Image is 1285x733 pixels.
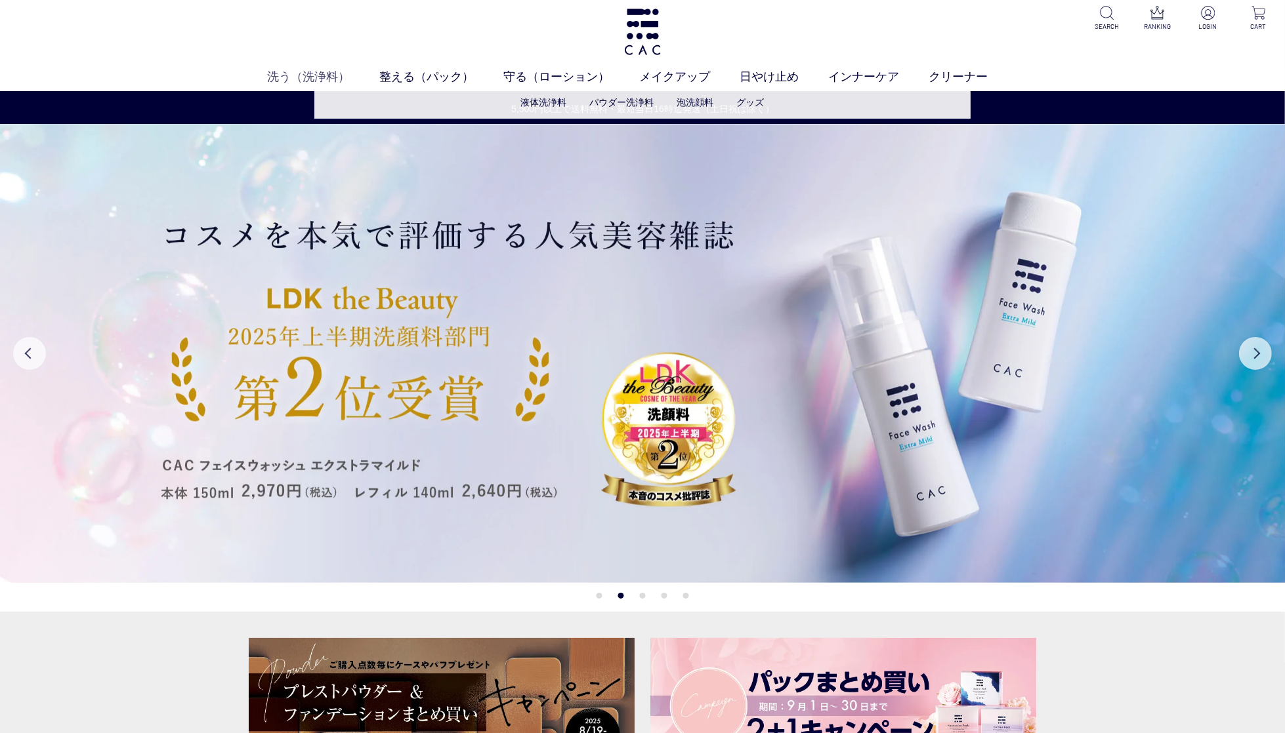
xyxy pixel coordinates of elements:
[1239,337,1272,370] button: Next
[268,68,380,86] a: 洗う（洗浄料）
[597,593,602,599] button: 1 of 5
[521,97,567,108] a: 液体洗浄料
[1,102,1285,116] a: 5,500円以上で送料無料・最短当日16時迄発送（土日祝は除く）
[1141,22,1173,31] p: RANKING
[1242,22,1274,31] p: CART
[1242,6,1274,31] a: CART
[683,593,689,599] button: 5 of 5
[737,97,765,108] a: グッズ
[662,593,667,599] button: 4 of 5
[640,593,646,599] button: 3 of 5
[380,68,504,86] a: 整える（パック）
[590,97,654,108] a: パウダー洗浄料
[1141,6,1173,31] a: RANKING
[1192,6,1224,31] a: LOGIN
[640,68,740,86] a: メイクアップ
[1091,22,1123,31] p: SEARCH
[829,68,929,86] a: インナーケア
[1192,22,1224,31] p: LOGIN
[677,97,714,108] a: 泡洗顔料
[1091,6,1123,31] a: SEARCH
[929,68,1018,86] a: クリーナー
[622,9,664,55] img: logo
[13,337,46,370] button: Previous
[740,68,829,86] a: 日やけ止め
[504,68,640,86] a: 守る（ローション）
[618,593,624,599] button: 2 of 5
